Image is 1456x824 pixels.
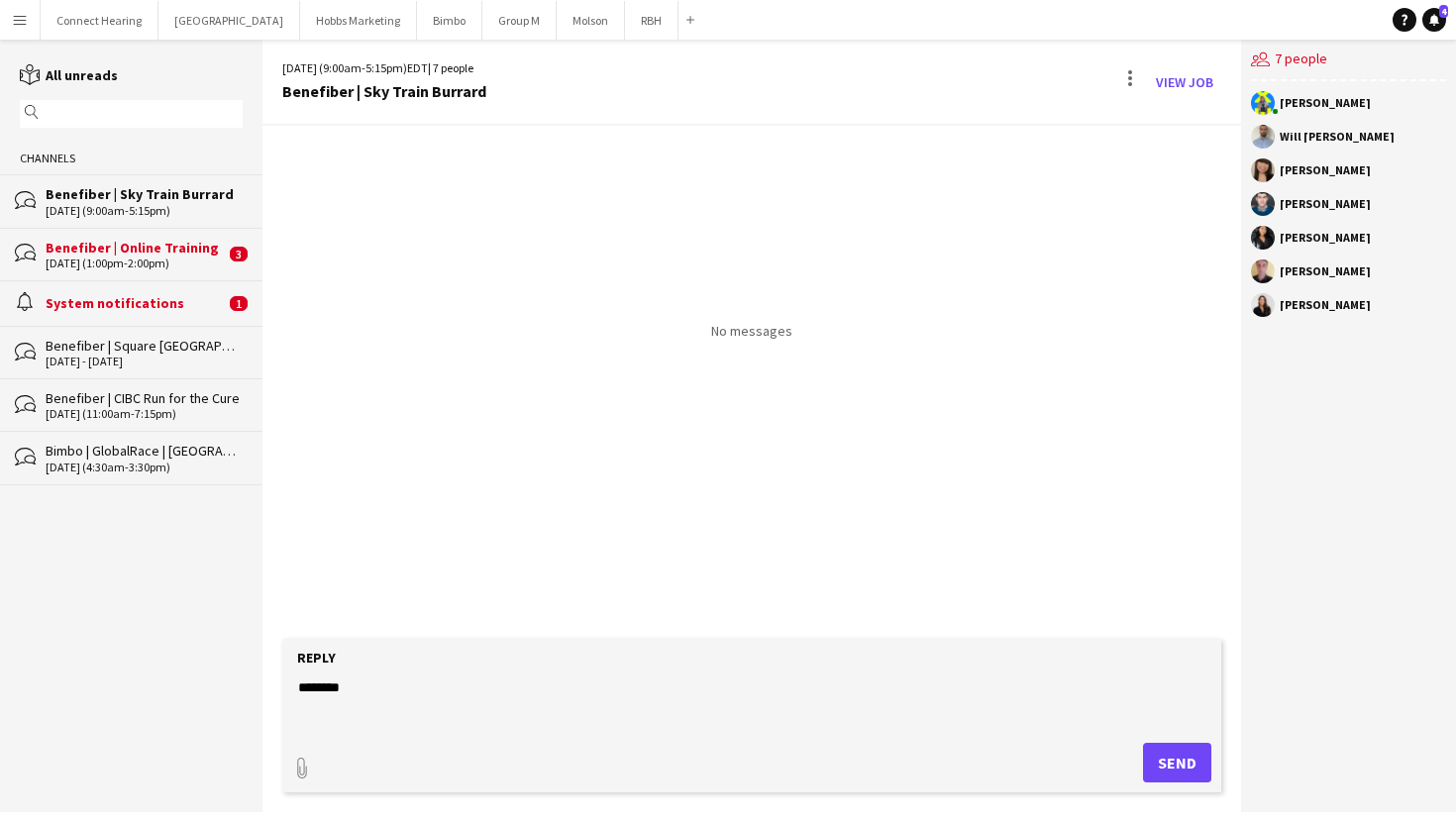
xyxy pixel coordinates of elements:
button: RBH [625,1,678,40]
a: View Job [1148,66,1221,98]
span: 4 [1439,5,1448,18]
button: Send [1143,743,1211,782]
div: Benefiber | Online Training [46,239,225,257]
span: 3 [230,247,248,261]
div: Will [PERSON_NAME] [1280,131,1395,143]
div: [PERSON_NAME] [1280,299,1371,311]
span: EDT [407,60,428,75]
div: Benefiber | Sky Train Burrard [282,82,486,100]
div: [PERSON_NAME] [1280,164,1371,176]
button: Connect Hearing [41,1,158,40]
div: [PERSON_NAME] [1280,198,1371,210]
div: [PERSON_NAME] [1280,265,1371,277]
a: 4 [1422,8,1446,32]
div: [DATE] (11:00am-7:15pm) [46,407,243,421]
div: Bimbo | GlobalRace | [GEOGRAPHIC_DATA], [GEOGRAPHIC_DATA] [46,442,243,460]
div: [DATE] (9:00am-5:15pm) | 7 people [282,59,486,77]
div: Benefiber | CIBC Run for the Cure [46,389,243,407]
div: [PERSON_NAME] [1280,97,1371,109]
div: [DATE] (9:00am-5:15pm) [46,204,243,218]
span: 1 [230,296,248,311]
div: Benefiber | Square [GEOGRAPHIC_DATA][PERSON_NAME] MTL, Benefiber | [PERSON_NAME] Metro [46,337,243,355]
a: All unreads [20,66,118,84]
button: Molson [557,1,625,40]
div: [DATE] - [DATE] [46,355,243,368]
button: [GEOGRAPHIC_DATA] [158,1,300,40]
div: Benefiber | Sky Train Burrard [46,185,243,203]
div: [DATE] (1:00pm-2:00pm) [46,257,225,270]
div: 7 people [1251,40,1446,81]
button: Group M [482,1,557,40]
div: [DATE] (4:30am-3:30pm) [46,461,243,474]
div: System notifications [46,294,225,312]
button: Hobbs Marketing [300,1,417,40]
p: No messages [711,322,792,340]
div: [PERSON_NAME] [1280,232,1371,244]
label: Reply [297,649,336,667]
button: Bimbo [417,1,482,40]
